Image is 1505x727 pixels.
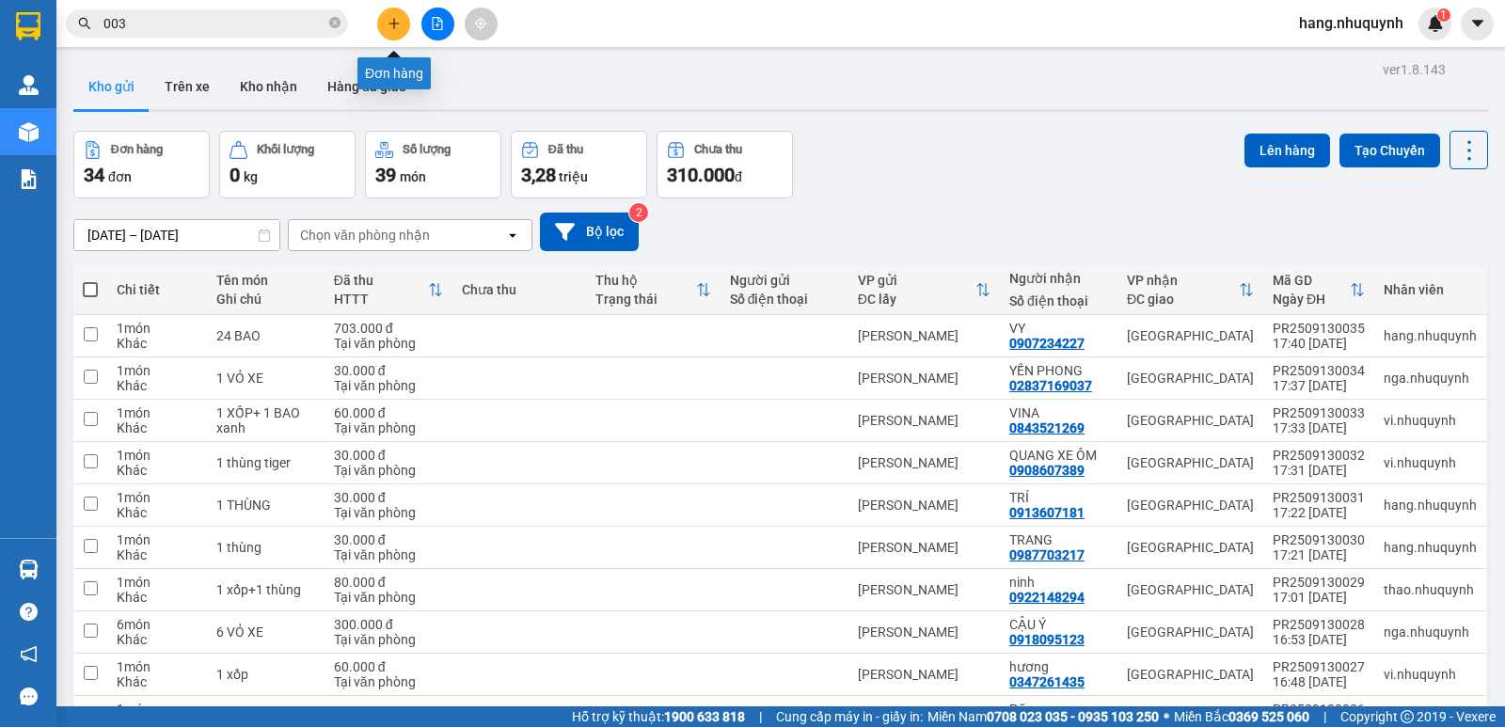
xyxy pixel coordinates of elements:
div: Khác [117,505,198,520]
div: Tại văn phòng [334,463,443,478]
div: Tại văn phòng [334,378,443,393]
th: Toggle SortBy [586,265,720,315]
strong: 1900 633 818 [664,709,745,724]
strong: NHẬN: [6,8,271,72]
div: 0908607389 [1009,463,1085,478]
div: 1 món [117,532,198,547]
span: 3,28 [521,164,556,186]
div: [PERSON_NAME] [858,540,990,555]
div: 1 món [117,448,198,463]
div: Ghi chú [216,292,315,307]
span: CƯỚC RỒI: [7,134,135,187]
div: 30.000 đ [334,448,443,463]
div: Đăng [1009,702,1108,717]
div: 703.000 đ [334,321,443,336]
span: ⚪️ [1164,713,1169,720]
button: caret-down [1461,8,1494,40]
button: Đã thu3,28 triệu [511,131,647,198]
img: warehouse-icon [19,75,39,95]
div: QUANG XE ÔM [1009,448,1108,463]
div: VINA [1009,405,1108,420]
div: Người nhận [1009,271,1108,286]
div: 0987703217 [1009,547,1085,562]
div: 17:31 [DATE] [1273,463,1365,478]
button: Số lượng39món [365,131,501,198]
div: 1 món [117,702,198,717]
div: vi.nhuquynh [1384,667,1477,682]
div: hương [1009,659,1108,674]
div: 1 món [117,321,198,336]
div: YẾN PHONG [1009,363,1108,378]
div: PR2509130034 [1273,363,1365,378]
div: 1 THÙNG [216,498,315,513]
div: 1 xốp [216,667,315,682]
div: Chi tiết [117,282,198,297]
div: [GEOGRAPHIC_DATA] [1127,413,1254,428]
div: CẬU Ý [1009,617,1108,632]
span: 39 [375,164,396,186]
div: TRANG [1009,532,1108,547]
div: Khác [117,590,198,605]
div: VY [1009,321,1108,336]
span: 0913607181 [6,104,137,131]
div: 17:01 [DATE] [1273,590,1365,605]
span: plus [388,17,401,30]
span: | [759,706,762,727]
div: Tại văn phòng [334,632,443,647]
div: 0918095123 [1009,632,1085,647]
span: Miền Nam [927,706,1159,727]
div: 0922148294 [1009,590,1085,605]
div: TRÍ [1009,490,1108,505]
div: 1 món [117,575,198,590]
span: 0 [230,164,240,186]
div: Chưa thu [694,143,742,156]
div: 30.000 đ [334,490,443,505]
input: Select a date range. [74,220,279,250]
button: Lên hàng [1244,134,1330,167]
div: [PERSON_NAME] [858,455,990,470]
span: message [20,687,38,705]
div: [PERSON_NAME] [858,667,990,682]
div: 300.000 đ [334,617,443,632]
div: 16:48 [DATE] [1273,674,1365,689]
div: 6 món [117,617,198,632]
th: Toggle SortBy [1117,265,1263,315]
div: nga.nhuquynh [1384,624,1477,640]
div: 17:22 [DATE] [1273,505,1365,520]
div: Khác [117,547,198,562]
div: [PERSON_NAME] [858,371,990,386]
div: PR2509130030 [1273,532,1365,547]
div: 0347261435 [1009,674,1085,689]
div: 1 XỐP+ 1 BAO xanh [216,405,315,435]
div: Khác [117,632,198,647]
span: file-add [431,17,444,30]
span: kg [244,169,258,184]
div: 60.000 đ [334,659,443,674]
div: PR2509130026 [1273,702,1365,717]
button: Chưa thu310.000đ [657,131,793,198]
span: copyright [1401,710,1414,723]
div: PR2509130029 [1273,575,1365,590]
div: [PERSON_NAME] [858,624,990,640]
svg: open [505,228,520,243]
div: 17:21 [DATE] [1273,547,1365,562]
img: icon-new-feature [1427,15,1444,32]
button: Tạo Chuyến [1339,134,1440,167]
div: Tại văn phòng [334,590,443,605]
sup: 1 [1437,8,1450,22]
strong: 0369 525 060 [1228,709,1309,724]
div: vi.nhuquynh [1384,413,1477,428]
div: 30.000 đ [334,532,443,547]
div: Số lượng [403,143,451,156]
span: Miền Bắc [1174,706,1309,727]
div: Trạng thái [595,292,695,307]
div: thao.nhuquynh [1384,582,1477,597]
span: notification [20,645,38,663]
span: 310.000 [667,164,735,186]
span: close-circle [329,15,341,33]
div: ĐC lấy [858,292,975,307]
div: hang.nhuquynh [1384,540,1477,555]
div: 6 VỎ XE [216,624,315,640]
img: solution-icon [19,169,39,189]
input: Tìm tên, số ĐT hoặc mã đơn [103,13,325,34]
